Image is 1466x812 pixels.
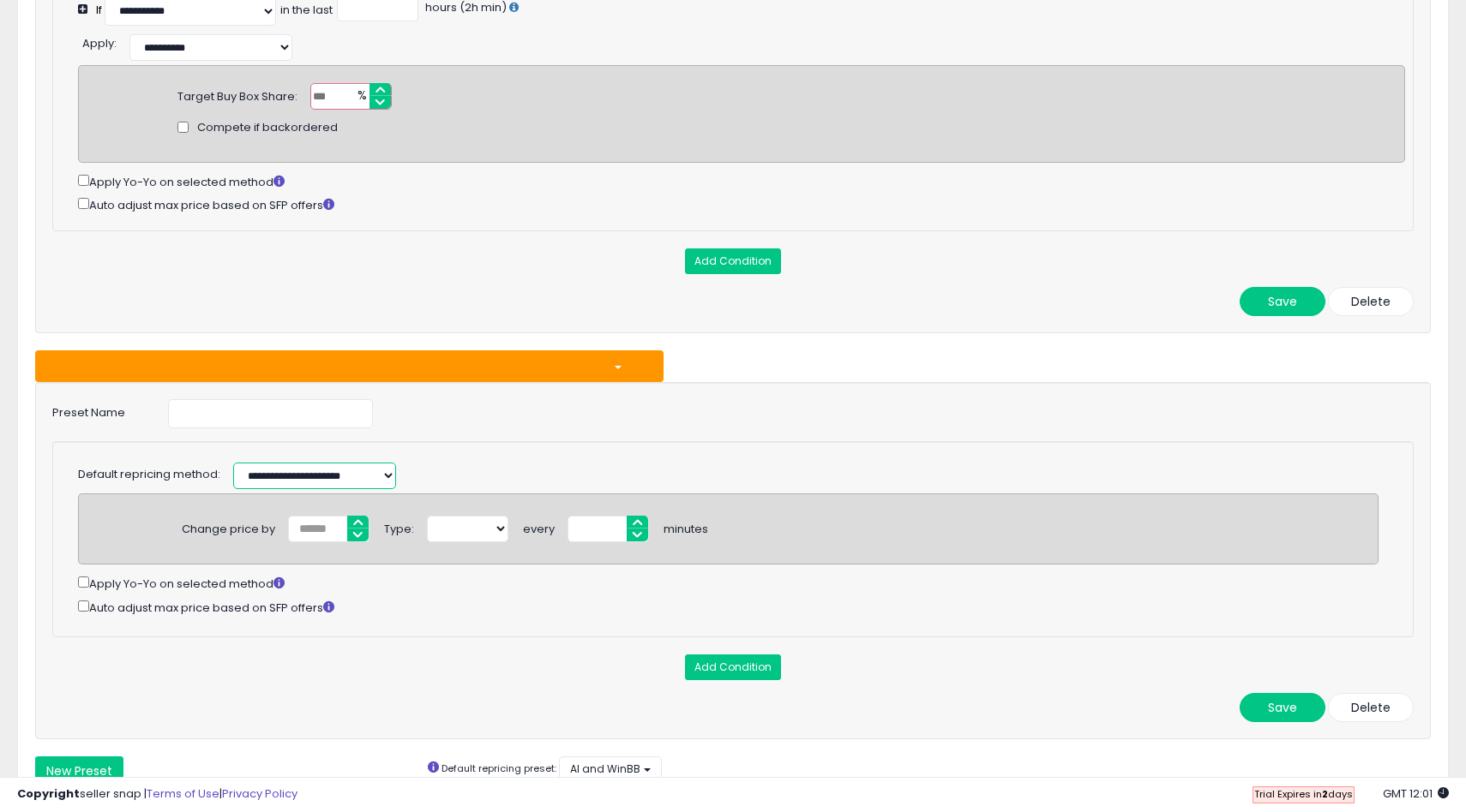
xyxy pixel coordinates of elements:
button: AI and WinBB [559,756,662,781]
div: : [82,30,117,52]
span: Compete if backordered [197,120,338,136]
div: in the last [280,3,333,19]
b: 2 [1322,787,1328,801]
button: New Preset [35,756,123,785]
a: Terms of Use [147,785,219,802]
strong: Copyright [17,785,80,802]
div: Auto adjust max price based on SFP offers [78,597,1379,617]
span: % [347,84,375,110]
div: every [523,516,555,538]
button: Delete [1328,287,1414,316]
div: Auto adjust max price based on SFP offers [78,194,1405,214]
div: Type: [384,516,414,538]
div: seller snap | | [17,786,297,803]
button: Save [1240,693,1325,722]
button: Add Condition [685,248,781,274]
label: Default repricing method: [78,467,220,483]
span: Trial Expires in days [1254,787,1353,801]
small: Default repricing preset: [442,761,556,775]
div: minutes [664,516,708,538]
button: Save [1240,287,1325,316]
div: Apply Yo-Yo on selected method [78,171,1405,191]
span: Apply [82,35,114,51]
span: AI and WinBB [570,761,640,776]
button: Delete [1328,693,1414,722]
div: Target Buy Box Share: [177,83,297,105]
div: Change price by [182,516,275,538]
button: Add Condition [685,654,781,680]
span: 2025-09-17 12:01 GMT [1383,785,1449,802]
a: Privacy Policy [222,785,297,802]
label: Preset Name [39,399,155,421]
div: Apply Yo-Yo on selected method [78,573,1379,593]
